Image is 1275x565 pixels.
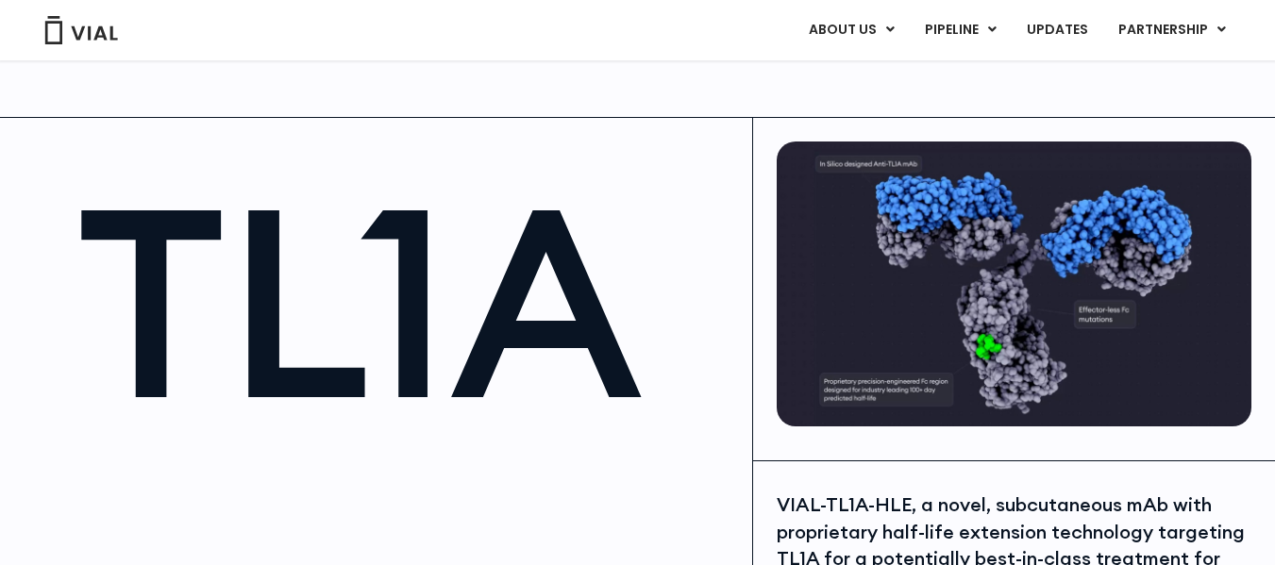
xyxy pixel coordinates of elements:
[794,14,909,46] a: ABOUT USMenu Toggle
[1103,14,1241,46] a: PARTNERSHIPMenu Toggle
[777,141,1251,427] img: TL1A antibody diagram.
[910,14,1011,46] a: PIPELINEMenu Toggle
[76,170,733,433] h1: TL1A
[1012,14,1102,46] a: UPDATES
[43,16,119,44] img: Vial Logo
